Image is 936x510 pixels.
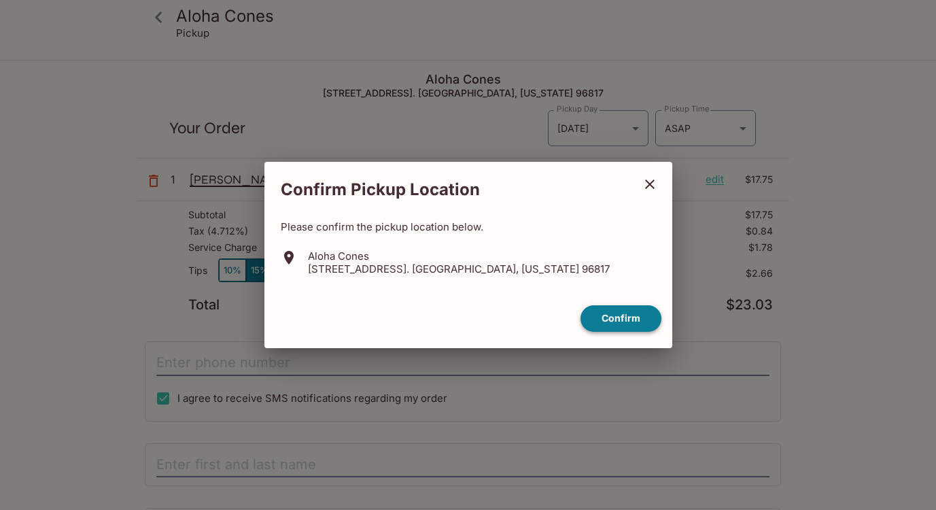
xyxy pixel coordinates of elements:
button: close [633,167,667,201]
p: Aloha Cones [308,250,610,262]
p: Please confirm the pickup location below. [281,220,656,233]
h2: Confirm Pickup Location [264,173,633,207]
p: [STREET_ADDRESS]. [GEOGRAPHIC_DATA], [US_STATE] 96817 [308,262,610,275]
button: confirm [580,305,661,332]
